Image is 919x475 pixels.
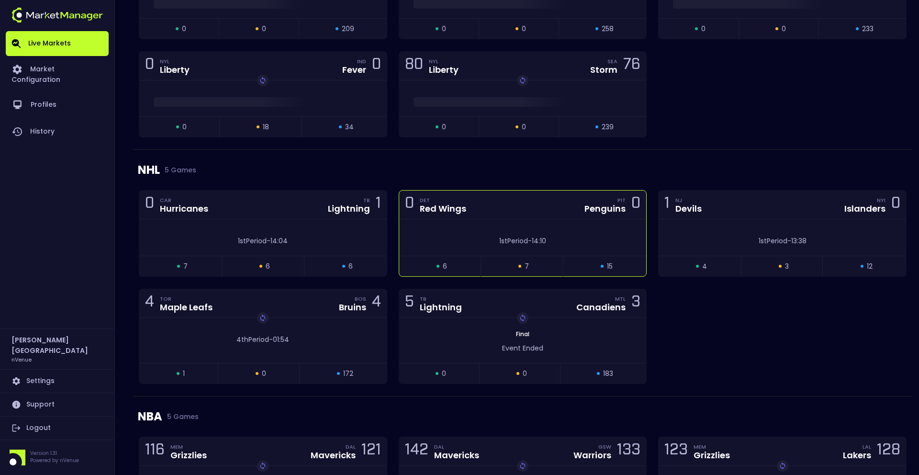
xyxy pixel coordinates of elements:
[160,303,213,312] div: Maple Leafs
[631,196,640,214] div: 0
[522,122,526,132] span: 0
[30,457,79,464] p: Powered by nVenue
[523,369,527,379] span: 0
[348,261,353,271] span: 6
[273,335,289,344] span: 01:54
[263,122,269,132] span: 18
[701,24,706,34] span: 0
[405,294,414,312] div: 5
[259,314,267,322] img: replayImg
[345,122,354,132] span: 34
[270,236,288,246] span: 14:04
[363,196,370,204] div: TB
[694,451,730,460] div: Grizzlies
[863,443,871,451] div: LAL
[160,295,213,303] div: TOR
[522,24,526,34] span: 0
[843,451,871,460] div: Lakers
[262,369,266,379] span: 0
[420,295,462,303] div: TB
[664,442,688,460] div: 123
[372,294,381,312] div: 4
[607,57,617,65] div: SEA
[519,77,527,84] img: replayImg
[170,451,207,460] div: Grizzlies
[891,196,900,214] div: 0
[675,196,702,204] div: NJ
[361,442,381,460] div: 121
[429,66,459,74] div: Liberty
[342,24,354,34] span: 209
[615,295,626,303] div: MTL
[420,196,466,204] div: DET
[598,443,611,451] div: GSW
[664,196,670,214] div: 1
[376,196,381,214] div: 1
[266,261,270,271] span: 6
[145,57,154,75] div: 0
[442,122,446,132] span: 0
[623,57,640,75] div: 76
[499,236,528,246] span: 1st Period
[607,261,613,271] span: 15
[528,236,532,246] span: -
[183,261,188,271] span: 7
[343,369,353,379] span: 172
[6,393,109,416] a: Support
[311,451,356,460] div: Mavericks
[617,442,640,460] div: 133
[443,261,447,271] span: 6
[328,204,370,213] div: Lightning
[346,443,356,451] div: DAL
[162,413,199,420] span: 5 Games
[238,236,267,246] span: 1st Period
[584,204,626,213] div: Penguins
[434,443,479,451] div: DAL
[867,261,873,271] span: 12
[602,24,614,34] span: 258
[532,236,546,246] span: 14:10
[420,204,466,213] div: Red Wings
[576,303,626,312] div: Canadiens
[30,450,79,457] p: Version 1.31
[502,343,543,353] span: Event Ended
[779,462,786,470] img: replayImg
[183,369,185,379] span: 1
[6,91,109,118] a: Profiles
[405,442,428,460] div: 142
[434,451,479,460] div: Mavericks
[138,396,908,437] div: NBA
[791,236,807,246] span: 13:38
[11,335,103,356] h2: [PERSON_NAME] [GEOGRAPHIC_DATA]
[759,236,787,246] span: 1st Period
[182,122,187,132] span: 0
[6,118,109,145] a: History
[844,204,885,213] div: Islanders
[160,196,208,204] div: CAR
[631,294,640,312] div: 3
[145,442,165,460] div: 116
[170,443,207,451] div: MEM
[405,57,423,75] div: 80
[590,66,617,74] div: Storm
[702,261,707,271] span: 4
[602,122,614,132] span: 239
[6,56,109,91] a: Market Configuration
[603,369,613,379] span: 183
[862,24,874,34] span: 233
[877,196,885,204] div: NYI
[372,57,381,75] div: 0
[182,24,186,34] span: 0
[259,462,267,470] img: replayImg
[339,303,366,312] div: Bruins
[782,24,786,34] span: 0
[236,335,269,344] span: 4th Period
[11,8,103,23] img: logo
[694,443,730,451] div: MEM
[525,261,529,271] span: 7
[259,77,267,84] img: replayImg
[160,57,190,65] div: NYL
[355,295,366,303] div: BOS
[420,303,462,312] div: Lightning
[138,150,908,190] div: NHL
